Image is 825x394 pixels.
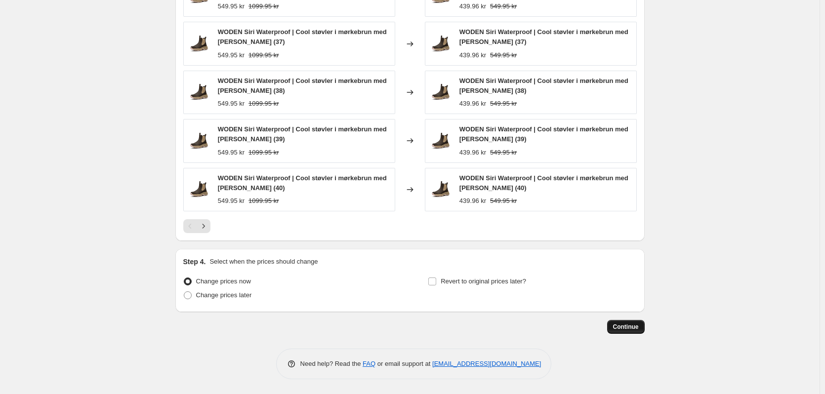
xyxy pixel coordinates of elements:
span: Change prices later [196,291,252,299]
strike: 1099.95 kr [248,99,279,109]
strike: 549.95 kr [490,99,517,109]
div: 439.96 kr [459,148,486,158]
img: 65_80x.png [430,175,452,204]
img: 65_80x.png [189,175,210,204]
span: Continue [613,323,639,331]
img: 65_80x.png [189,78,210,107]
strike: 1099.95 kr [248,50,279,60]
a: FAQ [363,360,375,367]
button: Continue [607,320,645,334]
img: 65_80x.png [430,126,452,156]
span: WODEN Siri Waterproof | Cool støvler i mørkebrun med [PERSON_NAME] (40) [459,174,628,192]
p: Select when the prices should change [209,257,318,267]
div: 439.96 kr [459,196,486,206]
strike: 549.95 kr [490,196,517,206]
strike: 549.95 kr [490,148,517,158]
img: 65_80x.png [430,29,452,59]
strike: 1099.95 kr [248,196,279,206]
div: 439.96 kr [459,1,486,11]
div: 439.96 kr [459,50,486,60]
span: Need help? Read the [300,360,363,367]
span: or email support at [375,360,432,367]
h2: Step 4. [183,257,206,267]
nav: Pagination [183,219,210,233]
button: Next [197,219,210,233]
span: WODEN Siri Waterproof | Cool støvler i mørkebrun med [PERSON_NAME] (37) [218,28,387,45]
strike: 1099.95 kr [248,148,279,158]
div: 549.95 kr [218,148,245,158]
div: 549.95 kr [218,1,245,11]
div: 549.95 kr [218,196,245,206]
span: WODEN Siri Waterproof | Cool støvler i mørkebrun med [PERSON_NAME] (38) [459,77,628,94]
strike: 1099.95 kr [248,1,279,11]
a: [EMAIL_ADDRESS][DOMAIN_NAME] [432,360,541,367]
strike: 549.95 kr [490,1,517,11]
strike: 549.95 kr [490,50,517,60]
img: 65_80x.png [189,126,210,156]
img: 65_80x.png [189,29,210,59]
span: WODEN Siri Waterproof | Cool støvler i mørkebrun med [PERSON_NAME] (39) [218,125,387,143]
span: WODEN Siri Waterproof | Cool støvler i mørkebrun med [PERSON_NAME] (39) [459,125,628,143]
span: Change prices now [196,277,251,285]
div: 439.96 kr [459,99,486,109]
span: WODEN Siri Waterproof | Cool støvler i mørkebrun med [PERSON_NAME] (40) [218,174,387,192]
span: Revert to original prices later? [441,277,526,285]
img: 65_80x.png [430,78,452,107]
div: 549.95 kr [218,99,245,109]
span: WODEN Siri Waterproof | Cool støvler i mørkebrun med [PERSON_NAME] (37) [459,28,628,45]
div: 549.95 kr [218,50,245,60]
span: WODEN Siri Waterproof | Cool støvler i mørkebrun med [PERSON_NAME] (38) [218,77,387,94]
